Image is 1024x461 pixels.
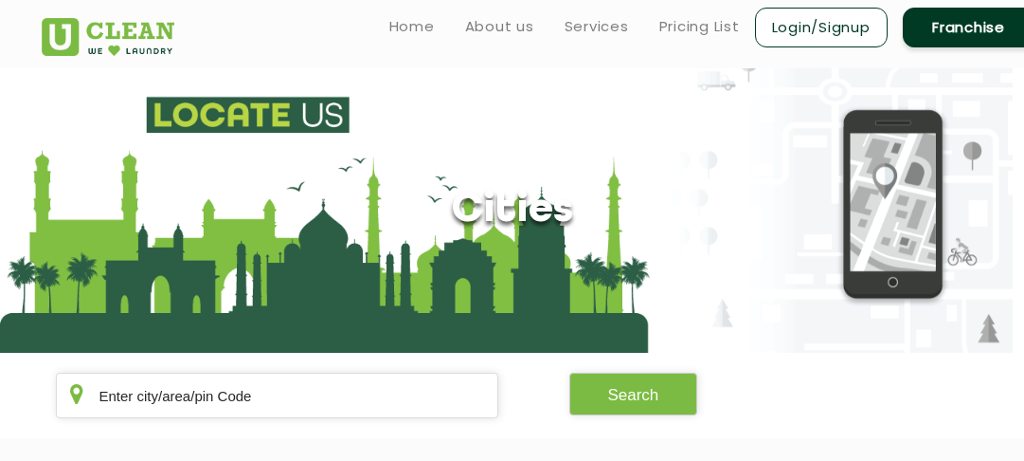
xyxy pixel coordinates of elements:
[755,8,888,47] a: Login/Signup
[42,18,175,56] img: UClean Laundry and Dry Cleaning
[565,15,629,38] a: Services
[389,15,435,38] a: Home
[465,15,534,38] a: About us
[659,15,740,38] a: Pricing List
[451,187,573,235] h1: Cities
[569,373,698,415] button: Search
[56,373,498,418] input: Enter city/area/pin Code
